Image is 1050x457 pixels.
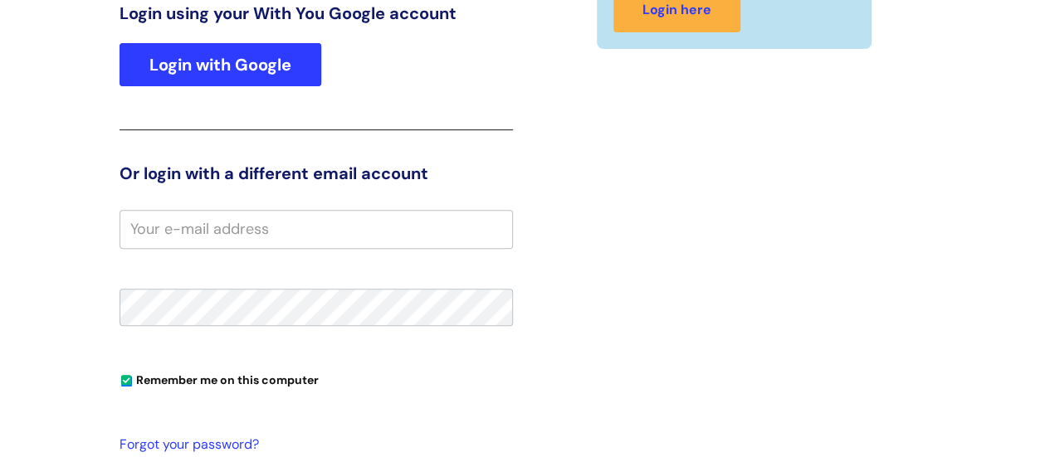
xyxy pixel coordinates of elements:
div: You can uncheck this option if you're logging in from a shared device [120,366,513,392]
label: Remember me on this computer [120,369,319,387]
h3: Login using your With You Google account [120,3,513,23]
input: Your e-mail address [120,210,513,248]
a: Login with Google [120,43,321,86]
a: Forgot your password? [120,433,505,457]
h3: Or login with a different email account [120,163,513,183]
input: Remember me on this computer [121,376,132,387]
